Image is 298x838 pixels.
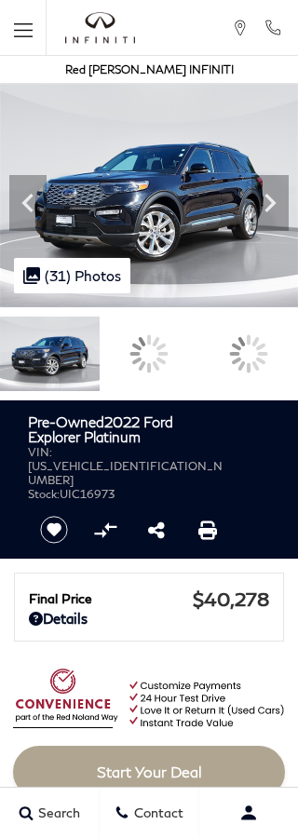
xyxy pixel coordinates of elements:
[28,445,52,459] span: VIN:
[65,12,135,44] img: INFINITI
[148,519,165,541] a: Share this Pre-Owned 2022 Ford Explorer Platinum
[28,459,223,487] span: [US_VEHICLE_IDENTIFICATION_NUMBER]
[28,487,60,501] span: Stock:
[91,516,119,544] button: Compare vehicle
[29,588,269,610] a: Final Price $40,278
[97,763,202,780] span: Start Your Deal
[28,414,224,445] h1: 2022 Ford Explorer Platinum
[199,790,298,836] button: user-profile-menu
[34,805,80,821] span: Search
[264,20,282,36] a: Call Red Noland INFINITI
[65,62,234,76] a: Red [PERSON_NAME] INFINITI
[29,610,269,627] a: Details
[28,413,104,430] strong: Pre-Owned
[129,805,183,821] span: Contact
[193,588,269,610] span: $40,278
[65,12,135,44] a: infiniti
[14,258,130,293] div: (31) Photos
[60,487,115,501] span: UIC16973
[34,515,74,545] button: Save vehicle
[29,590,193,606] span: Final Price
[198,519,217,541] a: Print this Pre-Owned 2022 Ford Explorer Platinum
[13,746,285,798] a: Start Your Deal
